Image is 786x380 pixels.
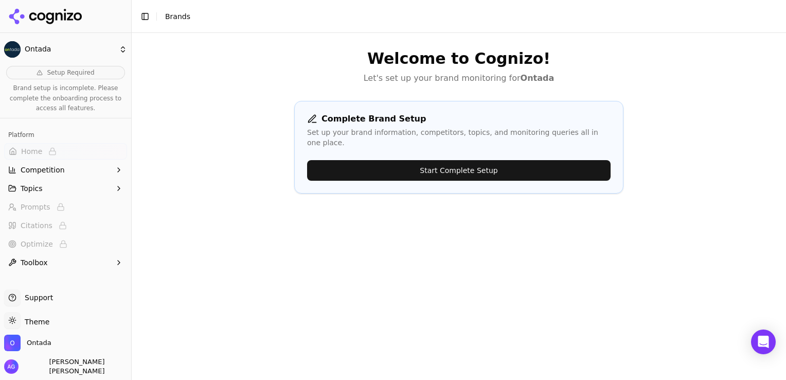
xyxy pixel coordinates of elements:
span: [PERSON_NAME] [PERSON_NAME] [23,357,127,376]
span: Topics [21,183,43,194]
button: Open organization switcher [4,335,51,351]
span: Setup Required [47,68,94,77]
span: Citations [21,220,52,231]
span: Theme [21,318,49,326]
span: Home [21,146,42,157]
img: Athira Gopalakrishnan Nair [4,359,19,374]
button: Start Complete Setup [307,160,611,181]
div: Platform [4,127,127,143]
span: Brands [165,12,190,21]
p: Let's set up your brand monitoring for [294,72,623,84]
h1: Welcome to Cognizo! [294,49,623,68]
img: Ontada [4,335,21,351]
nav: breadcrumb [165,11,190,22]
button: Topics [4,180,127,197]
span: Optimize [21,239,53,249]
span: Toolbox [21,257,48,268]
span: Ontada [25,45,115,54]
span: Competition [21,165,65,175]
strong: Ontada [521,73,555,83]
button: Competition [4,162,127,178]
p: Brand setup is incomplete. Please complete the onboarding process to access all features. [6,83,125,114]
button: Toolbox [4,254,127,271]
div: Open Intercom Messenger [751,330,776,354]
span: Prompts [21,202,50,212]
div: Complete Brand Setup [307,114,611,124]
span: Ontada [27,338,51,348]
img: Ontada [4,41,21,58]
span: Support [21,292,53,303]
button: Open user button [4,357,127,376]
div: Set up your brand information, competitors, topics, and monitoring queries all in one place. [307,127,611,148]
